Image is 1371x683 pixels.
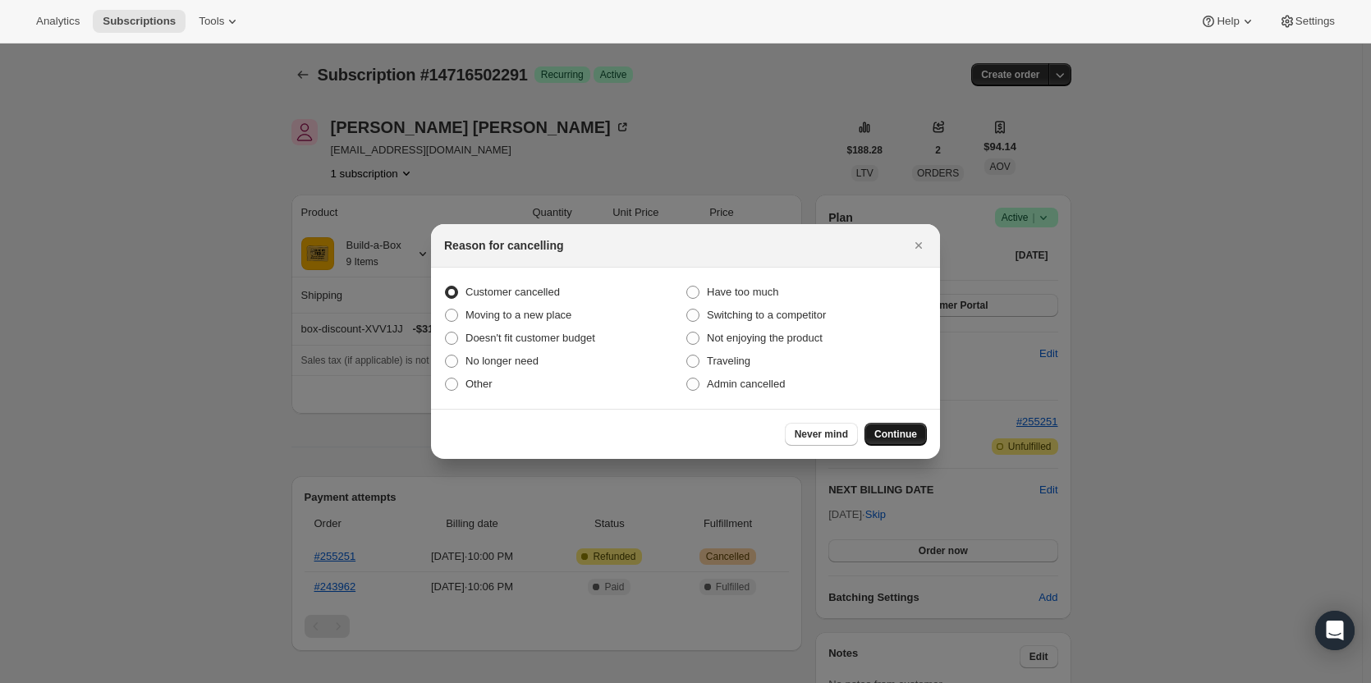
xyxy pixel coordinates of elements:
[1295,15,1335,28] span: Settings
[444,237,563,254] h2: Reason for cancelling
[864,423,927,446] button: Continue
[199,15,224,28] span: Tools
[465,286,560,298] span: Customer cancelled
[795,428,848,441] span: Never mind
[707,355,750,367] span: Traveling
[465,355,539,367] span: No longer need
[874,428,917,441] span: Continue
[103,15,176,28] span: Subscriptions
[465,332,595,344] span: Doesn't fit customer budget
[465,309,571,321] span: Moving to a new place
[189,10,250,33] button: Tools
[707,378,785,390] span: Admin cancelled
[707,286,778,298] span: Have too much
[1269,10,1345,33] button: Settings
[707,309,826,321] span: Switching to a competitor
[1217,15,1239,28] span: Help
[1315,611,1355,650] div: Open Intercom Messenger
[1190,10,1265,33] button: Help
[907,234,930,257] button: Close
[26,10,89,33] button: Analytics
[93,10,186,33] button: Subscriptions
[785,423,858,446] button: Never mind
[707,332,823,344] span: Not enjoying the product
[36,15,80,28] span: Analytics
[465,378,493,390] span: Other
